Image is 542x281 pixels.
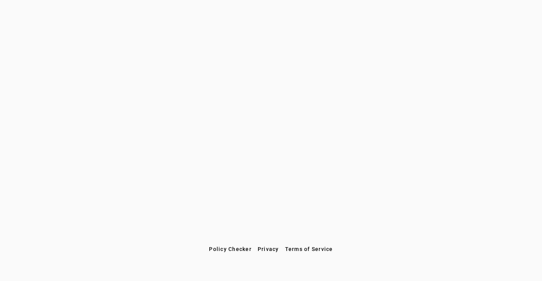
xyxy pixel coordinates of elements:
button: Terms of Service [282,242,336,256]
span: Privacy [258,246,279,252]
button: Policy Checker [206,242,255,256]
span: Policy Checker [209,246,252,252]
button: Privacy [255,242,282,256]
span: Terms of Service [285,246,333,252]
